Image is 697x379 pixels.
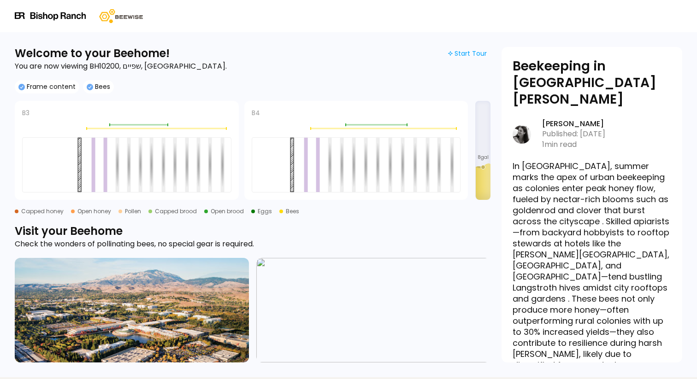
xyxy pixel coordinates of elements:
img: Entity Icon [15,9,86,23]
h4: B3 [22,108,231,118]
span: [PERSON_NAME] [542,119,605,129]
div: Start Tour [448,49,487,58]
p: You are now viewing BH 10200 , שפיים , [GEOGRAPHIC_DATA] . [15,60,227,73]
div: Open brood [211,207,244,216]
div: Capped honey [21,207,64,216]
p: Bees [93,82,110,92]
span: 8 gal [478,154,489,161]
h4: B4 [252,108,461,118]
div: Bees [286,207,299,216]
img: Location [15,258,249,362]
h3: Welcome to your Beehome! [15,47,227,60]
div: Eggs [258,207,272,216]
div: Pollen [125,207,141,216]
img: Beekeeping in Boston Summar [513,125,531,144]
h2: Beekeeping in [GEOGRAPHIC_DATA] [PERSON_NAME] [513,58,671,108]
span: Published: [DATE] [542,129,605,139]
span: 1 min read [542,140,605,150]
h2: Visit your Beehome [15,225,490,238]
img: Beewise Logo [99,9,143,23]
button: Start Tour [444,47,490,60]
div: Capped brood [155,207,197,216]
p: Check the wonders of pollinating bees, no special gear is required. [15,238,490,251]
div: Open honey [77,207,111,216]
p: Frame content [25,82,76,92]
